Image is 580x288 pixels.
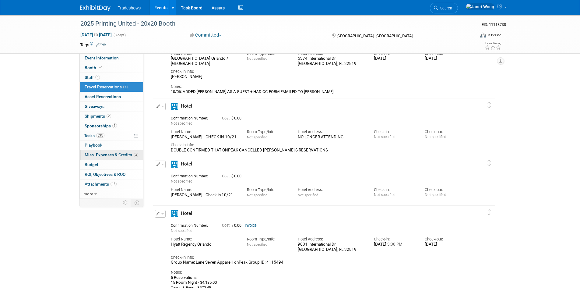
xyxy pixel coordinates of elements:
div: 9801 International Dr [GEOGRAPHIC_DATA], FL 32819 [298,242,365,252]
span: 3 [134,153,138,157]
a: Search [430,3,458,13]
span: Tasks [84,133,104,138]
a: Sponsorships1 [80,121,143,131]
div: Check-in: [374,129,416,135]
div: Check-in Info: [171,142,467,148]
button: Committed [188,32,224,38]
span: Giveaways [85,104,104,109]
a: Shipments2 [80,112,143,121]
div: 2025 Printing United - 20x20 Booth [78,18,466,29]
a: Booth [80,63,143,73]
a: Giveaways [80,102,143,111]
a: Misc. Expenses & Credits3 [80,150,143,160]
div: Not specified [425,193,466,197]
span: Not specified [247,56,267,61]
div: Check-in: [374,187,416,193]
span: Budget [85,162,98,167]
div: [DATE] [425,242,466,247]
span: [GEOGRAPHIC_DATA], [GEOGRAPHIC_DATA] [336,34,413,38]
span: 2 [107,114,111,118]
span: Booth [85,65,103,70]
span: (3 days) [113,33,126,37]
a: ROI, Objectives & ROO [80,170,143,179]
img: ExhibitDay [80,5,111,11]
div: Hotel Name: [171,129,238,135]
i: Booth reservation complete [99,66,102,69]
div: Hyatt Regency Orlando [171,242,238,247]
a: Edit [96,43,106,47]
span: Not specified [247,242,267,247]
span: Event Information [85,55,119,60]
div: Room Type/Info: [247,187,289,193]
div: Not specified [425,135,466,139]
div: 5374 International Dr [GEOGRAPHIC_DATA], FL 32819 [298,56,365,66]
i: Hotel [171,161,178,168]
div: [PERSON_NAME] - CHECK IN 10/21 [171,135,238,140]
td: Personalize Event Tab Strip [120,199,131,207]
div: [PERSON_NAME] - Check in 10/21 [171,193,238,198]
div: DOUBLE CONFIRMED THAT ONPEAK CANCELLED [PERSON_NAME]'S RESERVATIONS [171,148,467,153]
span: Search [438,6,452,10]
a: Event Information [80,53,143,63]
span: 4 [123,85,128,89]
span: Sponsorships [85,123,117,128]
div: [PERSON_NAME] [171,74,467,80]
div: NO LONGER ATTENDING [298,135,365,140]
td: Toggle Event Tabs [131,199,143,207]
div: Hotel Address: [298,236,365,242]
td: Tags [80,42,106,48]
span: Misc. Expenses & Credits [85,152,138,157]
img: Janet Wong [466,3,494,10]
a: Travel Reservations4 [80,82,143,92]
span: [DATE] [DATE] [80,32,112,37]
div: [DATE] [374,56,416,61]
span: Shipments [85,114,111,119]
a: Asset Reservations [80,92,143,101]
span: Event ID: 11118738 [482,22,506,27]
img: Format-Inperson.png [480,33,486,37]
span: Staff [85,75,100,80]
span: Not specified [298,193,318,197]
div: Hotel Name: [171,236,238,242]
div: [DATE] [374,242,416,247]
span: Not specified [247,135,267,139]
div: Group Name: Lane Seven Apparel | onPeak Group ID: 4115494 [171,260,467,265]
div: Notes: [171,84,467,90]
a: more [80,189,143,199]
span: Cost: $ [222,174,234,178]
span: 5 [95,75,100,80]
span: Hotel [181,161,192,167]
span: Attachments [85,182,117,187]
div: Confirmation Number: [171,114,213,121]
span: Not specified [171,121,192,126]
div: [GEOGRAPHIC_DATA] Orlando / [GEOGRAPHIC_DATA] [171,56,238,66]
div: [DATE] [425,56,466,61]
span: Not specified [247,193,267,197]
div: Room Type/Info: [247,236,289,242]
div: Check-out: [425,129,466,135]
i: Click and drag to move item [488,209,491,215]
div: Hotel Address: [298,187,365,193]
span: more [83,191,93,196]
div: Notes: [171,270,467,275]
div: Check-in: [374,236,416,242]
span: 0.00 [222,116,244,120]
a: Tasks33% [80,131,143,140]
div: Hotel Address: [298,129,365,135]
span: Cost: $ [222,116,234,120]
a: Staff5 [80,73,143,82]
div: Hotel Name: [171,187,238,193]
span: 1 [112,123,117,128]
div: Check-out: [425,187,466,193]
div: Event Format [439,32,502,41]
span: 3:00 PM [386,242,402,247]
div: Not specified [374,135,416,139]
div: 10/06: ADDED [PERSON_NAME] AS A GUEST + HAD CC FORM EMAILED TO [PERSON_NAME] [171,89,467,94]
span: Playbook [85,143,102,148]
div: Not specified [374,193,416,197]
i: Hotel [171,103,178,110]
span: 0.00 [222,174,244,178]
a: Invoice [245,223,257,228]
span: to [93,32,99,37]
div: Event Rating [485,42,501,45]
